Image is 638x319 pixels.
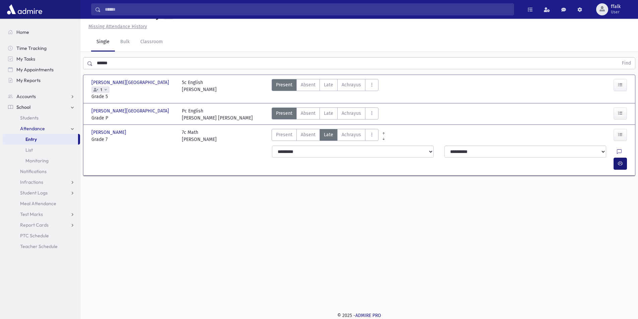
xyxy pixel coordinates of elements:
[25,136,37,142] span: Entry
[618,58,635,69] button: Find
[3,75,80,86] a: My Reports
[182,129,217,143] div: 7c Math [PERSON_NAME]
[20,222,49,228] span: Report Cards
[20,211,43,217] span: Test Marks
[3,220,80,230] a: Report Cards
[16,29,29,35] span: Home
[324,110,333,117] span: Late
[342,131,361,138] span: Achrayus
[16,56,35,62] span: My Tasks
[3,166,80,177] a: Notifications
[3,102,80,112] a: School
[3,54,80,64] a: My Tasks
[91,93,175,100] span: Grade 5
[16,104,30,110] span: School
[324,131,333,138] span: Late
[88,24,147,29] u: Missing Attendance History
[276,131,292,138] span: Present
[301,81,315,88] span: Absent
[3,43,80,54] a: Time Tracking
[3,134,78,145] a: Entry
[3,123,80,134] a: Attendance
[91,33,115,52] a: Single
[182,107,253,122] div: Pc English [PERSON_NAME] [PERSON_NAME]
[611,4,621,9] span: ffalk
[276,110,292,117] span: Present
[16,45,47,51] span: Time Tracking
[182,79,217,100] div: 5c English [PERSON_NAME]
[91,107,170,114] span: [PERSON_NAME][GEOGRAPHIC_DATA]
[301,110,315,117] span: Absent
[3,155,80,166] a: Monitoring
[3,112,80,123] a: Students
[272,79,378,100] div: AttTypes
[99,88,103,92] span: 1
[25,147,33,153] span: List
[16,93,36,99] span: Accounts
[16,67,54,73] span: My Appointments
[101,3,514,15] input: Search
[20,243,58,249] span: Teacher Schedule
[342,110,361,117] span: Achrayus
[25,158,49,164] span: Monitoring
[276,81,292,88] span: Present
[16,77,41,83] span: My Reports
[5,3,44,16] img: AdmirePro
[3,209,80,220] a: Test Marks
[91,136,175,143] span: Grade 7
[342,81,361,88] span: Achrayus
[91,79,170,86] span: [PERSON_NAME][GEOGRAPHIC_DATA]
[3,91,80,102] a: Accounts
[301,131,315,138] span: Absent
[86,24,147,29] a: Missing Attendance History
[115,33,135,52] a: Bulk
[3,64,80,75] a: My Appointments
[20,201,56,207] span: Meal Attendance
[20,126,45,132] span: Attendance
[3,27,80,37] a: Home
[91,129,128,136] span: [PERSON_NAME]
[91,312,627,319] div: © 2025 -
[3,177,80,187] a: Infractions
[272,129,378,143] div: AttTypes
[3,198,80,209] a: Meal Attendance
[135,33,168,52] a: Classroom
[20,115,39,121] span: Students
[324,81,333,88] span: Late
[20,168,47,174] span: Notifications
[91,114,175,122] span: Grade P
[3,187,80,198] a: Student Logs
[3,241,80,252] a: Teacher Schedule
[20,233,49,239] span: PTC Schedule
[3,145,80,155] a: List
[3,230,80,241] a: PTC Schedule
[20,190,48,196] span: Student Logs
[20,179,43,185] span: Infractions
[611,9,621,15] span: User
[272,107,378,122] div: AttTypes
